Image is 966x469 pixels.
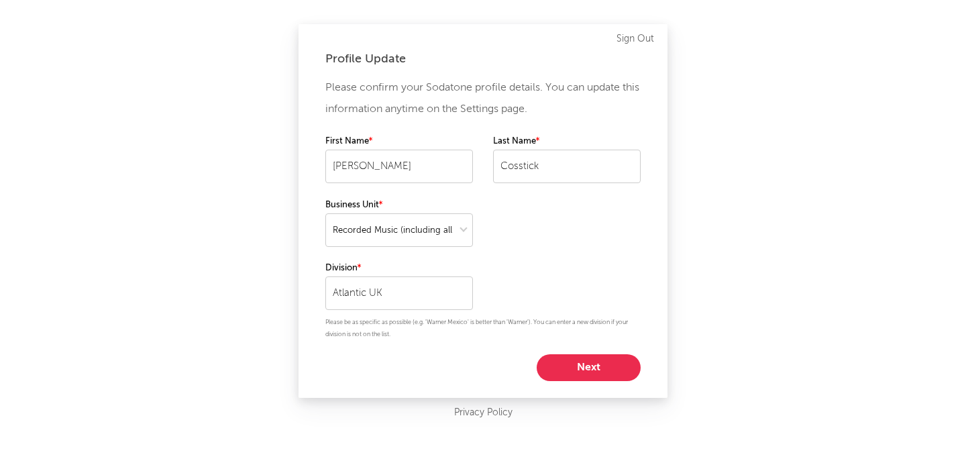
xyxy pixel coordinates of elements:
input: Your last name [493,150,641,183]
p: Please confirm your Sodatone profile details. You can update this information anytime on the Sett... [325,77,641,120]
a: Privacy Policy [454,405,513,421]
input: Your division [325,276,473,310]
input: Your first name [325,150,473,183]
label: Last Name [493,134,641,150]
a: Sign Out [616,31,654,47]
label: Business Unit [325,197,473,213]
div: Profile Update [325,51,641,67]
label: First Name [325,134,473,150]
button: Next [537,354,641,381]
label: Division [325,260,473,276]
p: Please be as specific as possible (e.g. 'Warner Mexico' is better than 'Warner'). You can enter a... [325,317,641,341]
